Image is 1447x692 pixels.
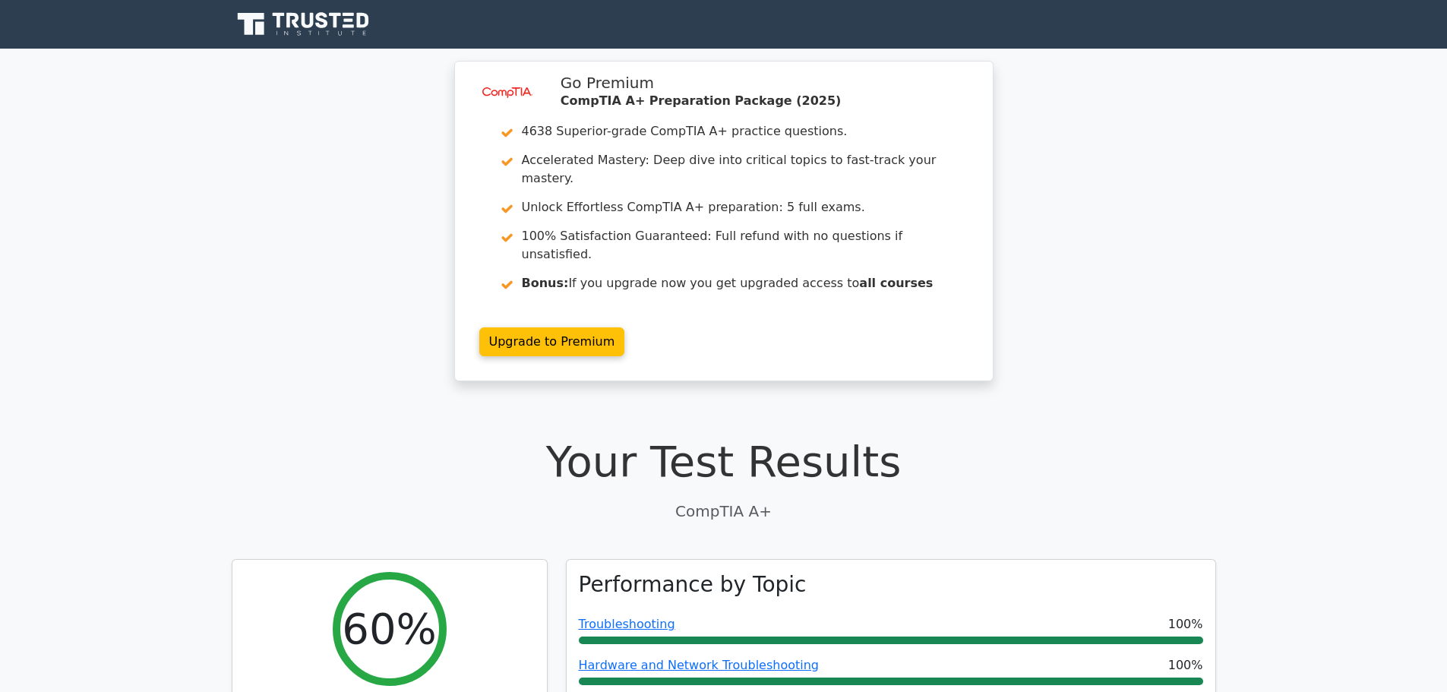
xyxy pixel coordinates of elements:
[342,603,436,654] h2: 60%
[479,327,625,356] a: Upgrade to Premium
[1168,656,1203,675] span: 100%
[1168,615,1203,634] span: 100%
[232,436,1216,487] h1: Your Test Results
[579,617,675,631] a: Troubleshooting
[579,572,807,598] h3: Performance by Topic
[232,500,1216,523] p: CompTIA A+
[579,658,820,672] a: Hardware and Network Troubleshooting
